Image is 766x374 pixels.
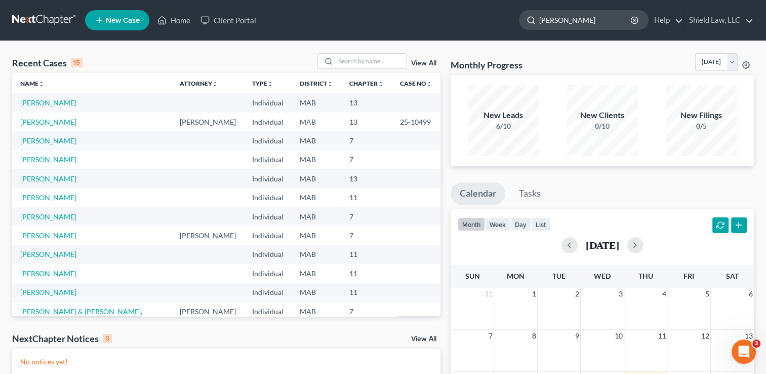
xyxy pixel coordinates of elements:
[106,17,140,24] span: New Case
[392,113,440,131] td: 25-10499
[20,250,76,258] a: [PERSON_NAME]
[20,357,432,367] p: No notices yet!
[510,217,531,231] button: day
[649,11,683,29] a: Help
[244,207,292,226] td: Individual
[195,11,261,29] a: Client Portal
[400,80,432,87] a: Case Nounfold_more
[267,81,273,87] i: unfold_more
[539,11,632,29] input: Search by name...
[172,113,244,131] td: [PERSON_NAME]
[12,57,83,69] div: Recent Cases
[510,182,550,205] a: Tasks
[292,283,341,302] td: MAB
[732,340,756,364] iframe: Intercom live chat
[244,226,292,245] td: Individual
[292,93,341,112] td: MAB
[20,231,76,240] a: [PERSON_NAME]
[468,121,539,131] div: 6/10
[244,245,292,264] td: Individual
[20,193,76,202] a: [PERSON_NAME]
[531,288,537,300] span: 1
[726,272,739,280] span: Sat
[341,245,392,264] td: 11
[748,288,754,300] span: 6
[292,264,341,283] td: MAB
[468,109,539,121] div: New Leads
[172,302,244,331] td: [PERSON_NAME]
[411,335,436,343] a: View All
[244,151,292,169] td: Individual
[180,80,218,87] a: Attorneyunfold_more
[341,188,392,207] td: 11
[12,332,112,345] div: NextChapter Notices
[20,155,76,164] a: [PERSON_NAME]
[244,113,292,131] td: Individual
[341,226,392,245] td: 7
[71,58,83,67] div: 15
[341,131,392,150] td: 7
[531,217,550,231] button: list
[244,169,292,188] td: Individual
[341,207,392,226] td: 7
[212,81,218,87] i: unfold_more
[341,169,392,188] td: 13
[244,188,292,207] td: Individual
[465,272,480,280] span: Sun
[507,272,525,280] span: Mon
[244,283,292,302] td: Individual
[574,330,580,342] span: 9
[552,272,566,280] span: Tue
[483,288,494,300] span: 31
[244,264,292,283] td: Individual
[292,188,341,207] td: MAB
[336,54,407,68] input: Search by name...
[327,81,333,87] i: unfold_more
[531,330,537,342] span: 8
[292,113,341,131] td: MAB
[638,272,653,280] span: Thu
[300,80,333,87] a: Districtunfold_more
[292,302,341,331] td: MAB
[378,81,384,87] i: unfold_more
[244,131,292,150] td: Individual
[292,245,341,264] td: MAB
[20,288,76,296] a: [PERSON_NAME]
[411,60,436,67] a: View All
[341,283,392,302] td: 11
[451,182,505,205] a: Calendar
[38,81,45,87] i: unfold_more
[20,136,76,145] a: [PERSON_NAME]
[683,272,694,280] span: Fri
[485,217,510,231] button: week
[684,11,753,29] a: Shield Law, LLC
[574,288,580,300] span: 2
[661,288,667,300] span: 4
[567,109,638,121] div: New Clients
[666,109,737,121] div: New Filings
[657,330,667,342] span: 11
[292,226,341,245] td: MAB
[341,93,392,112] td: 13
[20,118,76,126] a: [PERSON_NAME]
[752,340,760,348] span: 3
[172,226,244,245] td: [PERSON_NAME]
[103,334,112,343] div: 0
[567,121,638,131] div: 0/10
[700,330,710,342] span: 12
[341,113,392,131] td: 13
[594,272,611,280] span: Wed
[152,11,195,29] a: Home
[20,174,76,183] a: [PERSON_NAME]
[426,81,432,87] i: unfold_more
[20,307,142,326] a: [PERSON_NAME] & [PERSON_NAME], [PERSON_NAME]
[341,264,392,283] td: 11
[349,80,384,87] a: Chapterunfold_more
[341,302,392,331] td: 7
[20,212,76,221] a: [PERSON_NAME]
[292,169,341,188] td: MAB
[586,240,619,250] h2: [DATE]
[488,330,494,342] span: 7
[244,93,292,112] td: Individual
[618,288,624,300] span: 3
